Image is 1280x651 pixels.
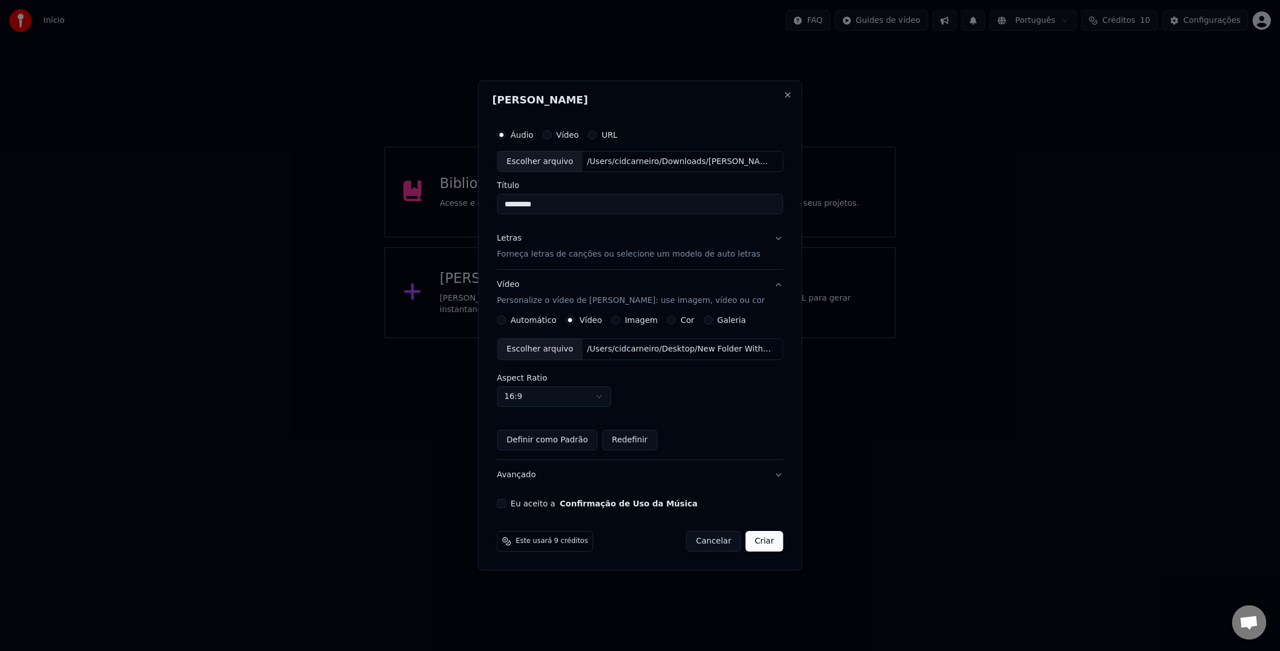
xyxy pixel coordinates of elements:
[511,316,557,324] label: Automático
[498,151,583,172] div: Escolher arquivo
[497,315,783,460] div: VídeoPersonalize o vídeo de [PERSON_NAME]: use imagem, vídeo ou cor
[511,131,534,139] label: Áudio
[497,374,783,382] label: Aspect Ratio
[497,295,765,306] p: Personalize o vídeo de [PERSON_NAME]: use imagem, vídeo ou cor
[560,500,698,508] button: Eu aceito a
[497,270,783,316] button: VídeoPersonalize o vídeo de [PERSON_NAME]: use imagem, vídeo ou cor
[497,279,765,307] div: Vídeo
[602,430,658,450] button: Redefinir
[497,430,598,450] button: Definir como Padrão
[493,95,788,105] h2: [PERSON_NAME]
[497,249,761,261] p: Forneça letras de canções ou selecione um modelo de auto letras
[498,339,583,360] div: Escolher arquivo
[686,531,741,552] button: Cancelar
[602,131,618,139] label: URL
[717,316,746,324] label: Galeria
[497,460,783,490] button: Avançado
[497,224,783,270] button: LetrasForneça letras de canções ou selecione um modelo de auto letras
[579,316,602,324] label: Vídeo
[681,316,694,324] label: Cor
[556,131,579,139] label: Vídeo
[497,233,522,245] div: Letras
[582,344,777,355] div: /Users/cidcarneiro/Desktop/New Folder With Items/copy_838B6FFC-3125-4DB1-8F00-653463F1543E.MOV
[582,156,777,167] div: /Users/cidcarneiro/Downloads/[PERSON_NAME] 22 (Remix) (Edit) (Edit).mp3
[511,500,698,508] label: Eu aceito a
[746,531,783,552] button: Criar
[625,316,657,324] label: Imagem
[497,182,783,190] label: Título
[516,537,588,546] span: Este usará 9 créditos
